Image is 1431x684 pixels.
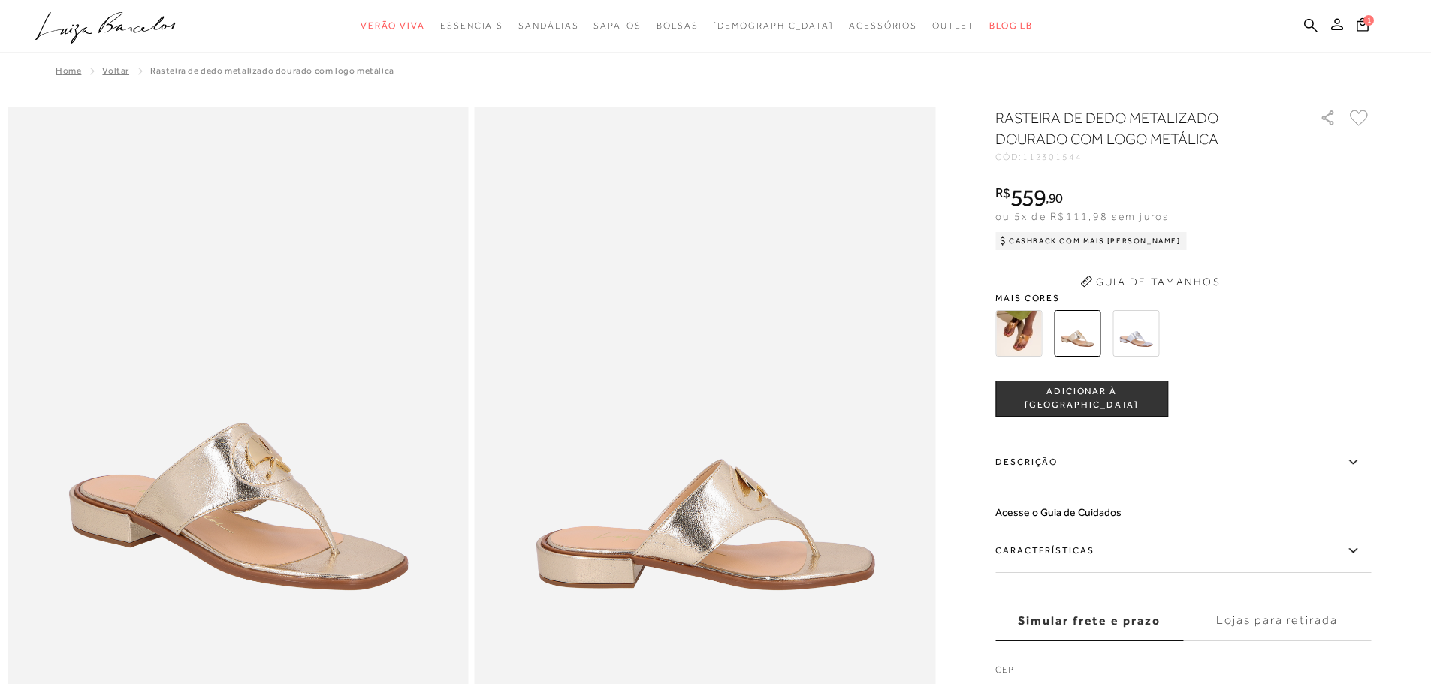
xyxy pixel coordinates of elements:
span: Acessórios [849,20,917,31]
div: CÓD: [995,152,1296,161]
span: RASTEIRA DE DEDO METALIZADO DOURADO COM LOGO METÁLICA [150,65,394,76]
span: BLOG LB [989,20,1033,31]
a: BLOG LB [989,12,1033,40]
img: RASTEIRA DE DEDO EM COURO CARAMELO COM LOGO METÁLICA [995,310,1042,357]
span: Bolsas [657,20,699,31]
span: 559 [1010,184,1046,211]
span: Sapatos [593,20,641,31]
label: Lojas para retirada [1183,601,1371,641]
i: , [1046,191,1063,205]
label: Características [995,529,1371,573]
span: ou 5x de R$111,98 sem juros [995,210,1169,222]
a: categoryNavScreenReaderText [657,12,699,40]
span: Essenciais [440,20,503,31]
a: Home [56,65,81,76]
label: CEP [995,663,1371,684]
button: ADICIONAR À [GEOGRAPHIC_DATA] [995,381,1168,417]
h1: RASTEIRA DE DEDO METALIZADO DOURADO COM LOGO METÁLICA [995,107,1277,149]
a: categoryNavScreenReaderText [440,12,503,40]
a: Voltar [102,65,129,76]
span: 90 [1049,190,1063,206]
span: ADICIONAR À [GEOGRAPHIC_DATA] [996,385,1167,411]
a: categoryNavScreenReaderText [361,12,425,40]
label: Descrição [995,441,1371,484]
span: [DEMOGRAPHIC_DATA] [713,20,834,31]
span: Verão Viva [361,20,425,31]
span: Outlet [932,20,974,31]
div: Cashback com Mais [PERSON_NAME] [995,232,1187,250]
a: categoryNavScreenReaderText [593,12,641,40]
a: categoryNavScreenReaderText [518,12,578,40]
button: 1 [1352,17,1373,37]
span: 112301544 [1022,152,1082,162]
i: R$ [995,186,1010,200]
img: RASTEIRA DE DEDO METALIZADO DOURADO COM LOGO METÁLICA [1054,310,1100,357]
a: Acesse o Guia de Cuidados [995,506,1122,518]
a: noSubCategoriesText [713,12,834,40]
label: Simular frete e prazo [995,601,1183,641]
span: Mais cores [995,294,1371,303]
img: RASTEIRA DE DEDO METALIZADO PRATA COM LOGO METÁLICA [1112,310,1159,357]
span: 1 [1363,15,1374,26]
a: categoryNavScreenReaderText [849,12,917,40]
a: categoryNavScreenReaderText [932,12,974,40]
button: Guia de Tamanhos [1075,270,1225,294]
span: Sandálias [518,20,578,31]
